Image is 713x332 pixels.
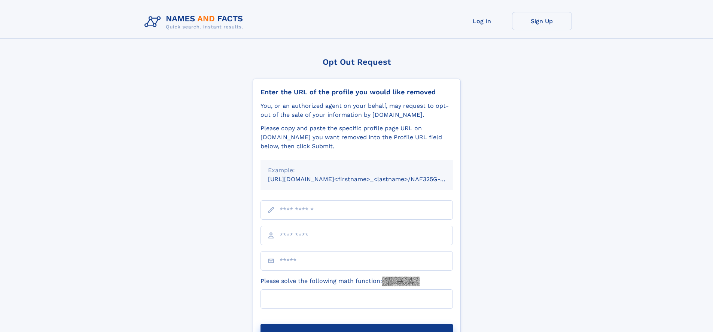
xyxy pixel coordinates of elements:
[452,12,512,30] a: Log In
[260,88,453,96] div: Enter the URL of the profile you would like removed
[260,101,453,119] div: You, or an authorized agent on your behalf, may request to opt-out of the sale of your informatio...
[268,166,445,175] div: Example:
[512,12,572,30] a: Sign Up
[253,57,461,67] div: Opt Out Request
[260,124,453,151] div: Please copy and paste the specific profile page URL on [DOMAIN_NAME] you want removed into the Pr...
[141,12,249,32] img: Logo Names and Facts
[260,277,420,286] label: Please solve the following math function:
[268,176,467,183] small: [URL][DOMAIN_NAME]<firstname>_<lastname>/NAF325G-xxxxxxxx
